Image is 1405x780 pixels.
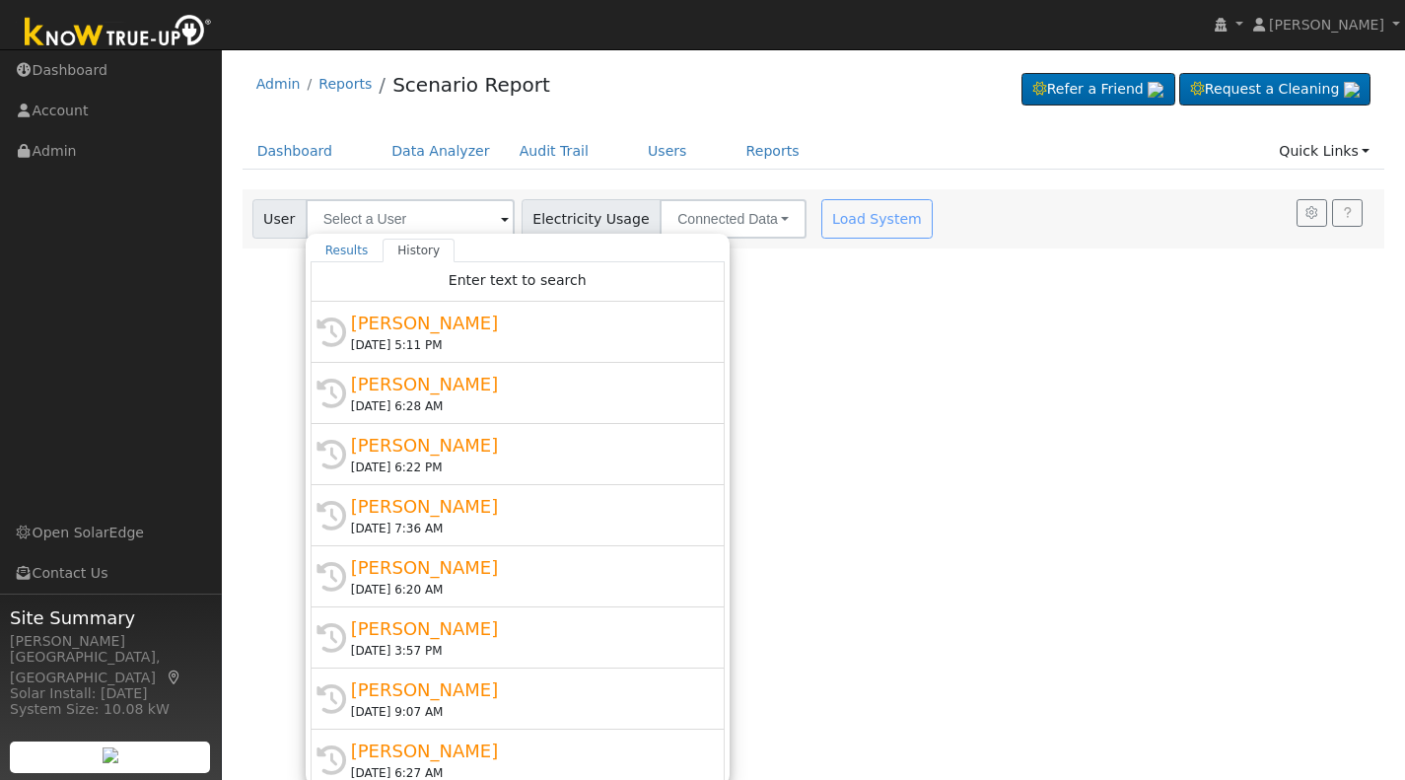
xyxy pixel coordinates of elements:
[1297,199,1327,227] button: Settings
[256,76,301,92] a: Admin
[243,133,348,170] a: Dashboard
[316,623,346,653] i: History
[351,615,702,642] div: [PERSON_NAME]
[316,745,346,775] i: History
[351,493,702,520] div: [PERSON_NAME]
[1264,133,1384,170] a: Quick Links
[351,642,702,660] div: [DATE] 3:57 PM
[351,676,702,703] div: [PERSON_NAME]
[316,379,346,408] i: History
[1344,82,1360,98] img: retrieve
[1148,82,1163,98] img: retrieve
[1179,73,1370,106] a: Request a Cleaning
[351,336,702,354] div: [DATE] 5:11 PM
[351,371,702,397] div: [PERSON_NAME]
[1332,199,1363,227] a: Help Link
[1021,73,1175,106] a: Refer a Friend
[392,73,550,97] a: Scenario Report
[660,199,807,239] button: Connected Data
[166,670,183,685] a: Map
[633,133,702,170] a: Users
[316,562,346,592] i: History
[377,133,505,170] a: Data Analyzer
[10,631,211,652] div: [PERSON_NAME]
[10,683,211,704] div: Solar Install: [DATE]
[351,554,702,581] div: [PERSON_NAME]
[505,133,603,170] a: Audit Trail
[383,239,455,262] a: History
[252,199,307,239] span: User
[316,440,346,469] i: History
[732,133,814,170] a: Reports
[351,432,702,459] div: [PERSON_NAME]
[316,684,346,714] i: History
[316,501,346,531] i: History
[10,604,211,631] span: Site Summary
[351,310,702,336] div: [PERSON_NAME]
[351,738,702,764] div: [PERSON_NAME]
[103,747,118,763] img: retrieve
[311,239,384,262] a: Results
[15,11,222,55] img: Know True-Up
[10,647,211,688] div: [GEOGRAPHIC_DATA], [GEOGRAPHIC_DATA]
[522,199,661,239] span: Electricity Usage
[449,272,587,288] span: Enter text to search
[351,520,702,537] div: [DATE] 7:36 AM
[351,581,702,599] div: [DATE] 6:20 AM
[1269,17,1384,33] span: [PERSON_NAME]
[10,699,211,720] div: System Size: 10.08 kW
[351,397,702,415] div: [DATE] 6:28 AM
[318,76,372,92] a: Reports
[351,703,702,721] div: [DATE] 9:07 AM
[316,318,346,347] i: History
[306,199,515,239] input: Select a User
[351,459,702,476] div: [DATE] 6:22 PM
